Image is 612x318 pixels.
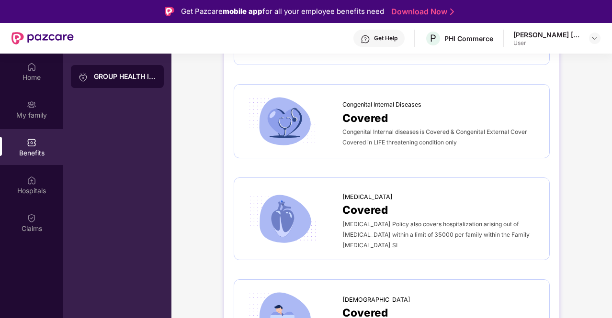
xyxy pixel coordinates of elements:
[11,32,74,44] img: New Pazcare Logo
[223,7,262,16] strong: mobile app
[342,110,388,126] span: Covered
[181,6,384,17] div: Get Pazcare for all your employee benefits need
[361,34,370,44] img: svg+xml;base64,PHN2ZyBpZD0iSGVscC0zMngzMiIgeG1sbnM9Imh0dHA6Ly93d3cudzMub3JnLzIwMDAvc3ZnIiB3aWR0aD...
[244,94,321,148] img: icon
[342,192,393,202] span: [MEDICAL_DATA]
[513,39,580,47] div: User
[27,213,36,223] img: svg+xml;base64,PHN2ZyBpZD0iQ2xhaW0iIHhtbG5zPSJodHRwOi8vd3d3LnczLm9yZy8yMDAwL3N2ZyIgd2lkdGg9IjIwIi...
[342,201,388,218] span: Covered
[430,33,436,44] span: P
[27,62,36,72] img: svg+xml;base64,PHN2ZyBpZD0iSG9tZSIgeG1sbnM9Imh0dHA6Ly93d3cudzMub3JnLzIwMDAvc3ZnIiB3aWR0aD0iMjAiIG...
[342,220,530,249] span: [MEDICAL_DATA] Policy also covers hospitalization arising out of [MEDICAL_DATA] within a limit of...
[450,7,454,17] img: Stroke
[374,34,397,42] div: Get Help
[513,30,580,39] div: [PERSON_NAME] [PERSON_NAME]
[79,72,88,82] img: svg+xml;base64,PHN2ZyB3aWR0aD0iMjAiIGhlaWdodD0iMjAiIHZpZXdCb3g9IjAgMCAyMCAyMCIgZmlsbD0ibm9uZSIgeG...
[244,192,321,246] img: icon
[391,7,451,17] a: Download Now
[444,34,493,43] div: PHI Commerce
[342,128,527,146] span: Congenital Internal diseases is Covered & Congenital External Cover Covered in LIFE threatening c...
[342,295,410,305] span: [DEMOGRAPHIC_DATA]
[342,100,421,110] span: Congenital Internal Diseases
[27,138,36,147] img: svg+xml;base64,PHN2ZyBpZD0iQmVuZWZpdHMiIHhtbG5zPSJodHRwOi8vd3d3LnczLm9yZy8yMDAwL3N2ZyIgd2lkdGg9Ij...
[165,7,174,16] img: Logo
[27,175,36,185] img: svg+xml;base64,PHN2ZyBpZD0iSG9zcGl0YWxzIiB4bWxucz0iaHR0cDovL3d3dy53My5vcmcvMjAwMC9zdmciIHdpZHRoPS...
[591,34,599,42] img: svg+xml;base64,PHN2ZyBpZD0iRHJvcGRvd24tMzJ4MzIiIHhtbG5zPSJodHRwOi8vd3d3LnczLm9yZy8yMDAwL3N2ZyIgd2...
[27,100,36,110] img: svg+xml;base64,PHN2ZyB3aWR0aD0iMjAiIGhlaWdodD0iMjAiIHZpZXdCb3g9IjAgMCAyMCAyMCIgZmlsbD0ibm9uZSIgeG...
[94,72,156,81] div: GROUP HEALTH INSURANCE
